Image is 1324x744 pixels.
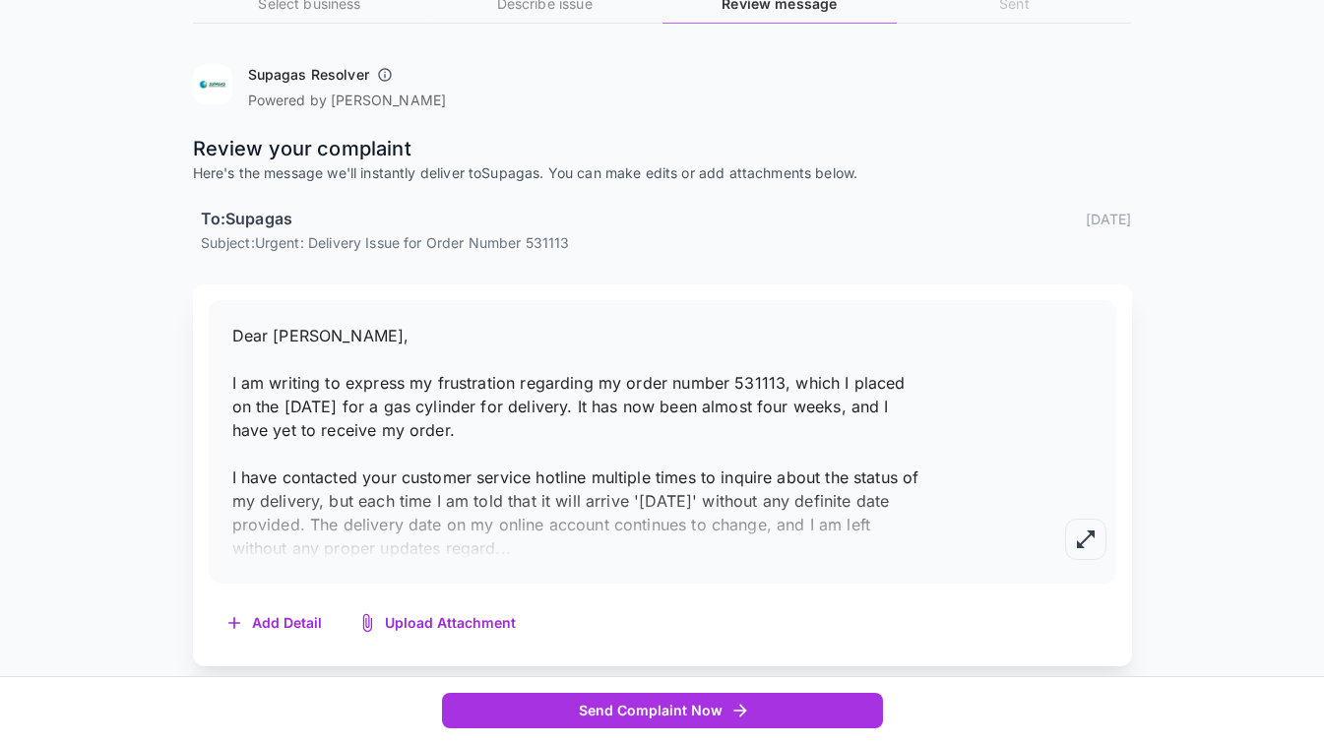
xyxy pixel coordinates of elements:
[193,134,1132,163] p: Review your complaint
[1086,209,1132,229] p: [DATE]
[248,65,369,85] h6: Supagas Resolver
[232,326,919,558] span: Dear [PERSON_NAME], I am writing to express my frustration regarding my order number 531113, whic...
[248,91,447,110] p: Powered by [PERSON_NAME]
[495,538,510,558] span: ...
[201,207,293,232] h6: To: Supagas
[342,603,536,644] button: Upload Attachment
[201,232,1132,253] p: Subject: Urgent: Delivery Issue for Order Number 531113
[442,693,883,729] button: Send Complaint Now
[193,65,232,104] img: Supagas
[209,603,342,644] button: Add Detail
[193,163,1132,183] p: Here's the message we'll instantly deliver to Supagas . You can make edits or add attachments below.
